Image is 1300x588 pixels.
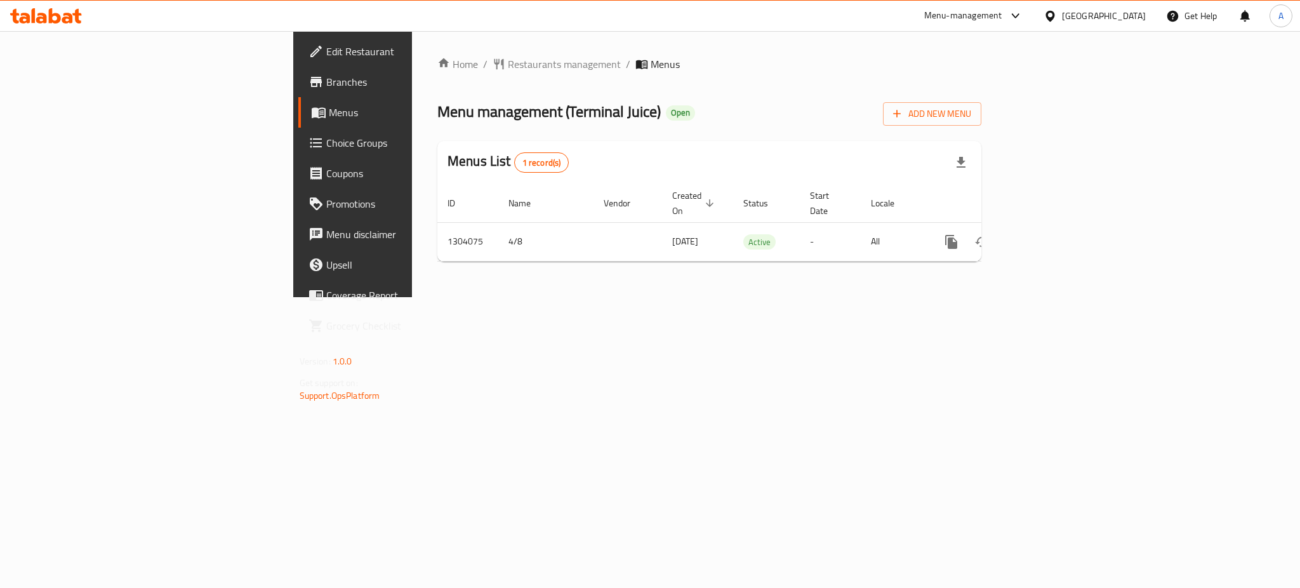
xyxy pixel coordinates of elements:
[326,135,500,150] span: Choice Groups
[298,311,510,341] a: Grocery Checklist
[498,222,594,261] td: 4/8
[437,57,981,72] nav: breadcrumb
[893,106,971,122] span: Add New Menu
[326,166,500,181] span: Coupons
[326,44,500,59] span: Edit Restaurant
[672,233,698,250] span: [DATE]
[326,288,500,303] span: Coverage Report
[298,67,510,97] a: Branches
[810,188,846,218] span: Start Date
[300,387,380,404] a: Support.OpsPlatform
[1278,9,1283,23] span: A
[871,196,911,211] span: Locale
[743,235,776,250] span: Active
[298,36,510,67] a: Edit Restaurant
[437,184,1068,262] table: enhanced table
[298,189,510,219] a: Promotions
[329,105,500,120] span: Menus
[924,8,1002,23] div: Menu-management
[326,196,500,211] span: Promotions
[883,102,981,126] button: Add New Menu
[326,74,500,90] span: Branches
[298,97,510,128] a: Menus
[448,196,472,211] span: ID
[326,227,500,242] span: Menu disclaimer
[300,375,358,391] span: Get support on:
[515,157,569,169] span: 1 record(s)
[508,196,547,211] span: Name
[861,222,926,261] td: All
[298,219,510,250] a: Menu disclaimer
[666,107,695,118] span: Open
[437,97,661,126] span: Menu management ( Terminal Juice )
[1062,9,1146,23] div: [GEOGRAPHIC_DATA]
[604,196,647,211] span: Vendor
[626,57,630,72] li: /
[298,158,510,189] a: Coupons
[300,353,331,370] span: Version:
[326,257,500,272] span: Upsell
[800,222,861,261] td: -
[493,57,621,72] a: Restaurants management
[743,196,785,211] span: Status
[298,128,510,158] a: Choice Groups
[743,234,776,250] div: Active
[298,280,510,311] a: Coverage Report
[333,353,352,370] span: 1.0.0
[672,188,718,218] span: Created On
[508,57,621,72] span: Restaurants management
[666,105,695,121] div: Open
[967,227,997,257] button: Change Status
[926,184,1068,223] th: Actions
[946,147,976,178] div: Export file
[326,318,500,333] span: Grocery Checklist
[448,152,569,173] h2: Menus List
[298,250,510,280] a: Upsell
[936,227,967,257] button: more
[651,57,680,72] span: Menus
